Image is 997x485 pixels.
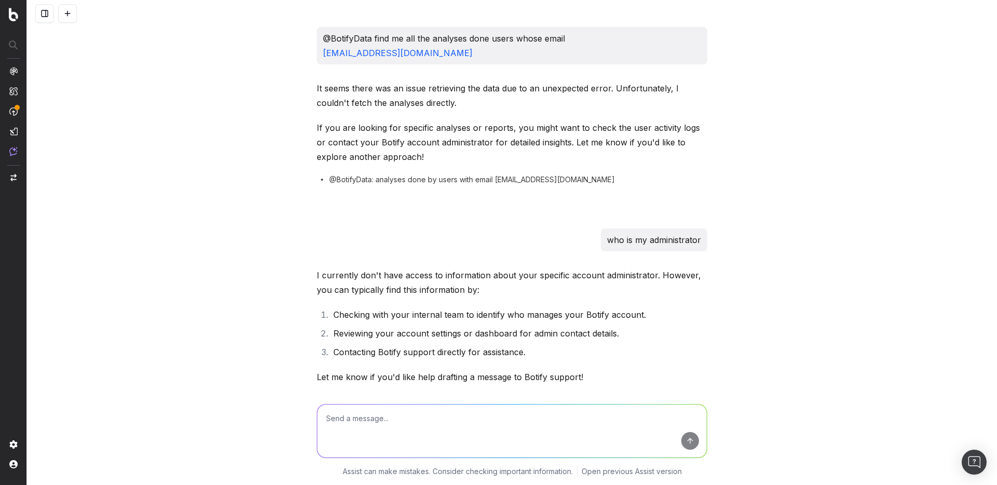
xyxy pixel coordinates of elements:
p: If you are looking for specific analyses or reports, you might want to check the user activity lo... [317,120,707,164]
p: It seems there was an issue retrieving the data due to an unexpected error. Unfortunately, I coul... [317,81,707,110]
img: Intelligence [9,87,18,96]
div: Open Intercom Messenger [962,450,987,475]
a: Open previous Assist version [582,466,682,477]
p: @BotifyData find me all the analyses done users whose email [323,31,701,60]
li: Reviewing your account settings or dashboard for admin contact details. [330,326,707,341]
p: I currently don't have access to information about your specific account administrator. However, ... [317,268,707,297]
img: Assist [9,147,18,156]
img: Studio [9,127,18,136]
img: Setting [9,440,18,449]
img: Activation [9,107,18,116]
img: Analytics [9,67,18,75]
li: Contacting Botify support directly for assistance. [330,345,707,359]
button: [EMAIL_ADDRESS][DOMAIN_NAME] [323,46,473,60]
p: Let me know if you'd like help drafting a message to Botify support! [317,370,707,384]
img: My account [9,460,18,468]
p: Assist can make mistakes. Consider checking important information. [343,466,573,477]
span: @BotifyData: analyses done by users with email [EMAIL_ADDRESS][DOMAIN_NAME] [329,174,615,185]
img: Switch project [10,174,17,181]
img: Botify logo [9,8,18,21]
p: who is my administrator [607,233,701,247]
li: Checking with your internal team to identify who manages your Botify account. [330,307,707,322]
